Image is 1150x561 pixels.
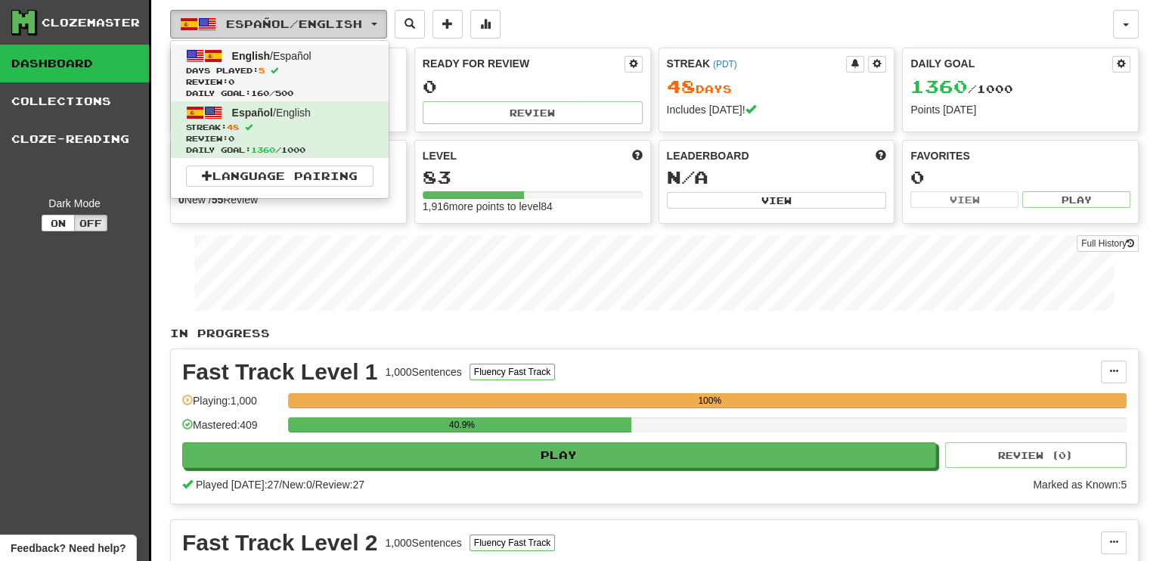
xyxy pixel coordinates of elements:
[423,77,643,96] div: 0
[11,196,138,211] div: Dark Mode
[232,50,271,62] span: English
[251,88,269,98] span: 160
[182,442,936,468] button: Play
[186,133,374,144] span: Review: 0
[178,194,184,206] strong: 0
[910,76,968,97] span: 1360
[186,166,374,187] a: Language Pairing
[182,532,378,554] div: Fast Track Level 2
[667,192,887,209] button: View
[470,10,501,39] button: More stats
[182,361,378,383] div: Fast Track Level 1
[171,45,389,101] a: English/EspañolDays Played:5 Review:0Daily Goal:160/500
[667,166,708,188] span: N/A
[910,82,1013,95] span: / 1000
[227,122,239,132] span: 48
[170,10,387,39] button: Español/English
[1033,477,1127,492] div: Marked as Known: 5
[667,148,749,163] span: Leaderboard
[667,77,887,97] div: Day s
[232,107,273,119] span: Español
[910,56,1112,73] div: Daily Goal
[182,393,281,418] div: Playing: 1,000
[186,65,374,76] span: Days Played:
[945,442,1127,468] button: Review (0)
[1022,191,1130,208] button: Play
[910,191,1018,208] button: View
[196,479,279,491] span: Played [DATE]: 27
[42,215,75,231] button: On
[667,76,696,97] span: 48
[713,59,737,70] a: (PDT)
[226,17,362,30] span: Español / English
[186,88,374,99] span: Daily Goal: / 500
[395,10,425,39] button: Search sentences
[910,168,1130,187] div: 0
[910,102,1130,117] div: Points [DATE]
[293,393,1127,408] div: 100%
[259,66,265,75] span: 5
[212,194,224,206] strong: 55
[186,122,374,133] span: Streak:
[667,56,847,71] div: Streak
[182,417,281,442] div: Mastered: 409
[386,364,462,380] div: 1,000 Sentences
[910,148,1130,163] div: Favorites
[42,15,140,30] div: Clozemaster
[423,199,643,214] div: 1,916 more points to level 84
[470,364,555,380] button: Fluency Fast Track
[186,76,374,88] span: Review: 0
[470,535,555,551] button: Fluency Fast Track
[423,56,625,71] div: Ready for Review
[632,148,643,163] span: Score more points to level up
[170,326,1139,341] p: In Progress
[186,144,374,156] span: Daily Goal: / 1000
[293,417,631,432] div: 40.9%
[423,101,643,124] button: Review
[279,479,282,491] span: /
[423,148,457,163] span: Level
[282,479,312,491] span: New: 0
[423,168,643,187] div: 83
[876,148,886,163] span: This week in points, UTC
[178,192,398,207] div: New / Review
[171,101,389,158] a: Español/EnglishStreak:48 Review:0Daily Goal:1360/1000
[251,145,275,154] span: 1360
[232,50,312,62] span: / Español
[74,215,107,231] button: Off
[11,541,126,556] span: Open feedback widget
[667,102,887,117] div: Includes [DATE]!
[386,535,462,550] div: 1,000 Sentences
[432,10,463,39] button: Add sentence to collection
[315,479,364,491] span: Review: 27
[232,107,311,119] span: / English
[312,479,315,491] span: /
[1077,235,1139,252] a: Full History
